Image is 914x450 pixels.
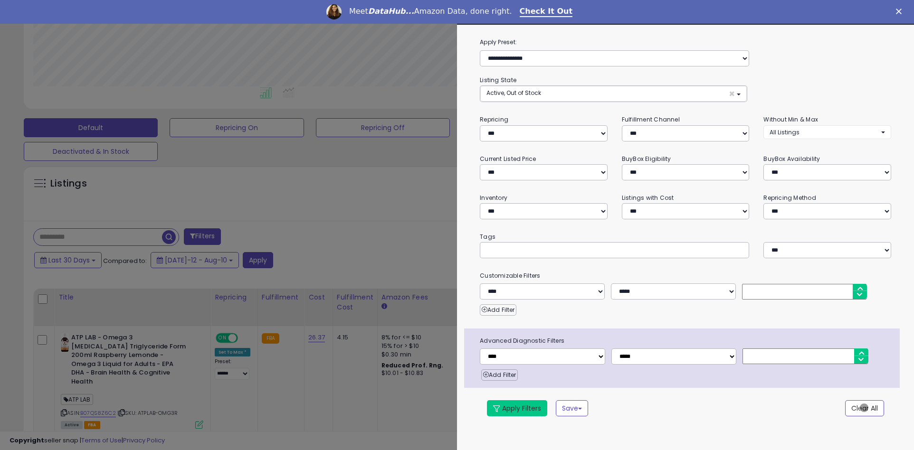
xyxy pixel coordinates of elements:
[622,155,671,163] small: BuyBox Eligibility
[326,4,342,19] img: Profile image for Georgie
[480,304,516,316] button: Add Filter
[763,194,816,202] small: Repricing Method
[480,76,516,84] small: Listing State
[486,89,541,97] span: Active, Out of Stock
[729,89,735,99] span: ×
[473,37,898,47] label: Apply Preset:
[480,115,508,123] small: Repricing
[520,7,573,17] a: Check It Out
[896,9,905,14] div: Close
[480,155,536,163] small: Current Listed Price
[763,125,891,139] button: All Listings
[763,115,818,123] small: Without Min & Max
[473,336,900,346] span: Advanced Diagnostic Filters
[473,232,898,242] small: Tags
[622,115,680,123] small: Fulfillment Channel
[763,155,820,163] small: BuyBox Availability
[349,7,512,16] div: Meet Amazon Data, done right.
[487,400,547,416] button: Apply Filters
[845,400,884,416] button: Clear All
[770,128,800,136] span: All Listings
[481,369,518,381] button: Add Filter
[556,400,588,416] button: Save
[480,194,507,202] small: Inventory
[480,86,747,102] button: Active, Out of Stock ×
[368,7,414,16] i: DataHub...
[622,194,674,202] small: Listings with Cost
[473,271,898,281] small: Customizable Filters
